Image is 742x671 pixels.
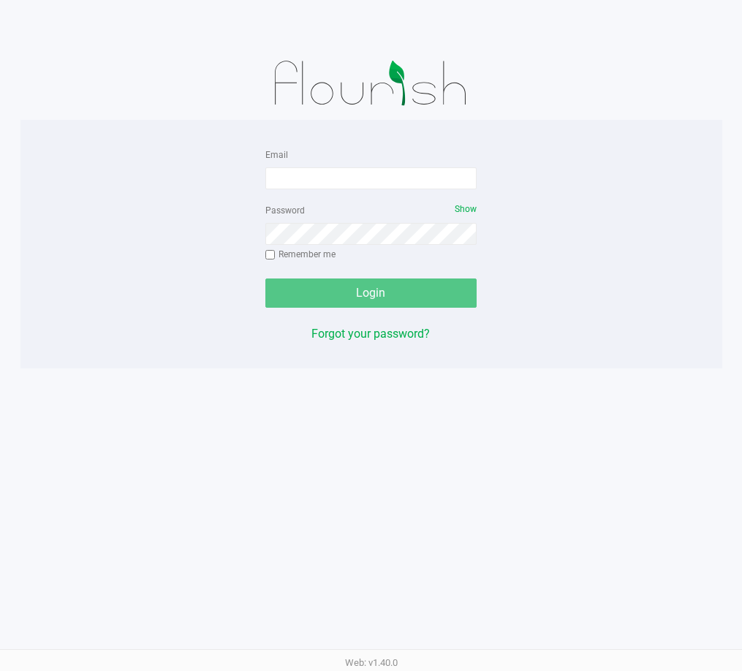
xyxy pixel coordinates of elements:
[265,250,276,260] input: Remember me
[345,657,398,668] span: Web: v1.40.0
[265,204,305,217] label: Password
[265,248,336,261] label: Remember me
[455,204,477,214] span: Show
[265,148,288,162] label: Email
[311,325,430,343] button: Forgot your password?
